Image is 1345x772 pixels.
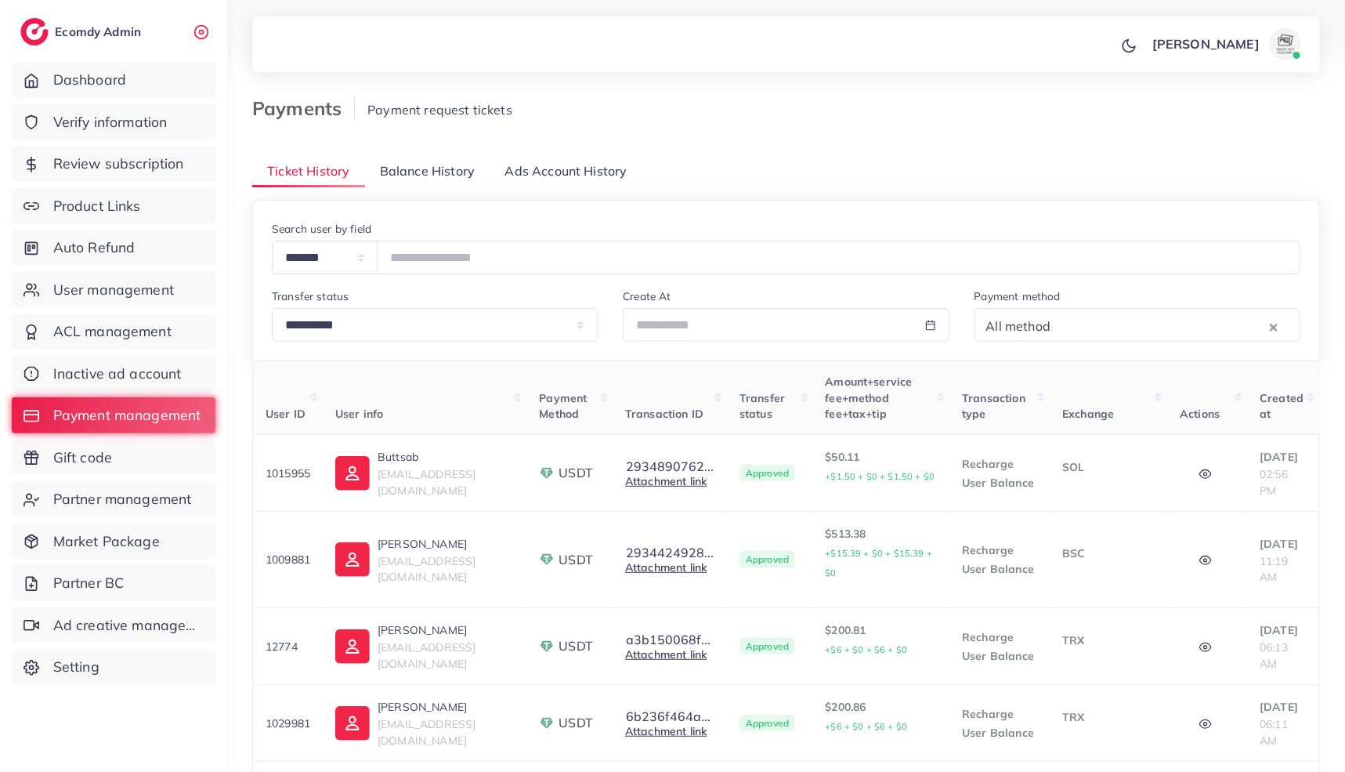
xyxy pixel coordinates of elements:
[53,280,174,300] span: User management
[539,716,555,731] img: payment
[266,550,310,569] p: 1009881
[739,638,795,655] span: Approved
[1260,640,1288,670] span: 06:13 AM
[378,448,514,466] p: Buttsab
[53,489,192,509] span: Partner management
[12,230,215,266] a: Auto Refund
[335,456,370,491] img: ic-user-info.36bf1079.svg
[1260,391,1303,421] span: Created at
[12,272,215,308] a: User management
[1180,407,1220,421] span: Actions
[559,551,593,569] span: USDT
[539,391,587,421] span: Payment Method
[1260,698,1307,716] p: [DATE]
[12,397,215,433] a: Payment management
[378,698,514,716] p: [PERSON_NAME]
[380,162,475,180] span: Balance History
[1260,621,1307,640] p: [DATE]
[53,237,136,258] span: Auto Refund
[1055,314,1266,339] input: Search for option
[53,448,112,468] span: Gift code
[335,407,383,421] span: User info
[739,391,785,421] span: Transfer status
[1270,28,1301,60] img: avatar
[625,407,703,421] span: Transaction ID
[625,632,711,647] button: a3b150068f...
[266,637,310,656] p: 12774
[1260,554,1288,584] span: 11:19 AM
[12,565,215,601] a: Partner BC
[1062,458,1155,477] p: SOL
[53,657,99,677] span: Setting
[1062,407,1114,421] span: Exchange
[20,18,145,45] a: logoEcomdy Admin
[962,628,1037,665] p: Recharge User Balance
[266,714,310,733] p: 1029981
[983,315,1054,339] span: All method
[739,465,795,482] span: Approved
[53,405,201,426] span: Payment management
[739,715,795,732] span: Approved
[826,698,938,736] p: $200.86
[272,221,371,237] label: Search user by field
[625,709,711,723] button: 6b236f464a...
[559,714,593,732] span: USDT
[974,288,1061,304] label: Payment method
[335,542,370,577] img: ic-user-info.36bf1079.svg
[539,639,555,654] img: payment
[53,573,125,593] span: Partner BC
[252,97,355,120] h3: Payments
[1062,708,1155,727] p: TRX
[826,448,938,486] p: $50.11
[1062,631,1155,650] p: TRX
[962,541,1037,578] p: Recharge User Balance
[623,288,671,304] label: Create At
[266,464,310,483] p: 1015955
[53,531,160,552] span: Market Package
[53,70,126,90] span: Dashboard
[12,440,215,476] a: Gift code
[12,607,215,643] a: Ad creative management
[739,551,795,568] span: Approved
[53,154,184,174] span: Review subscription
[20,18,49,45] img: logo
[12,146,215,182] a: Review subscription
[962,455,1037,492] p: Recharge User Balance
[1062,544,1155,563] p: BSC
[962,705,1037,742] p: Recharge User Balance
[378,621,514,640] p: [PERSON_NAME]
[826,621,938,659] p: $200.81
[53,196,141,216] span: Product Links
[559,637,593,655] span: USDT
[1260,535,1307,553] p: [DATE]
[12,62,215,98] a: Dashboard
[12,356,215,392] a: Inactive ad account
[1260,448,1307,466] p: [DATE]
[1144,28,1307,60] a: [PERSON_NAME]avatar
[335,629,370,664] img: ic-user-info.36bf1079.svg
[53,364,182,384] span: Inactive ad account
[559,464,593,482] span: USDT
[12,649,215,685] a: Setting
[12,104,215,140] a: Verify information
[826,471,935,482] small: +$1.50 + $0 + $1.50 + $0
[625,560,707,574] a: Attachment link
[962,391,1025,421] span: Transaction type
[378,535,514,553] p: [PERSON_NAME]
[12,481,215,517] a: Partner management
[625,474,707,488] a: Attachment link
[826,375,913,421] span: Amount+service fee+method fee+tax+tip
[55,24,145,39] h2: Ecomdy Admin
[505,162,627,180] span: Ads Account History
[53,615,204,636] span: Ad creative management
[826,548,933,578] small: +$15.39 + $0 + $15.39 + $0
[378,717,475,747] span: [EMAIL_ADDRESS][DOMAIN_NAME]
[378,554,475,584] span: [EMAIL_ADDRESS][DOMAIN_NAME]
[625,459,714,473] button: 2934890762...
[625,724,707,738] a: Attachment link
[267,162,349,180] span: Ticket History
[1260,717,1288,747] span: 06:11 AM
[53,112,168,132] span: Verify information
[539,552,555,567] img: payment
[335,706,370,741] img: ic-user-info.36bf1079.svg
